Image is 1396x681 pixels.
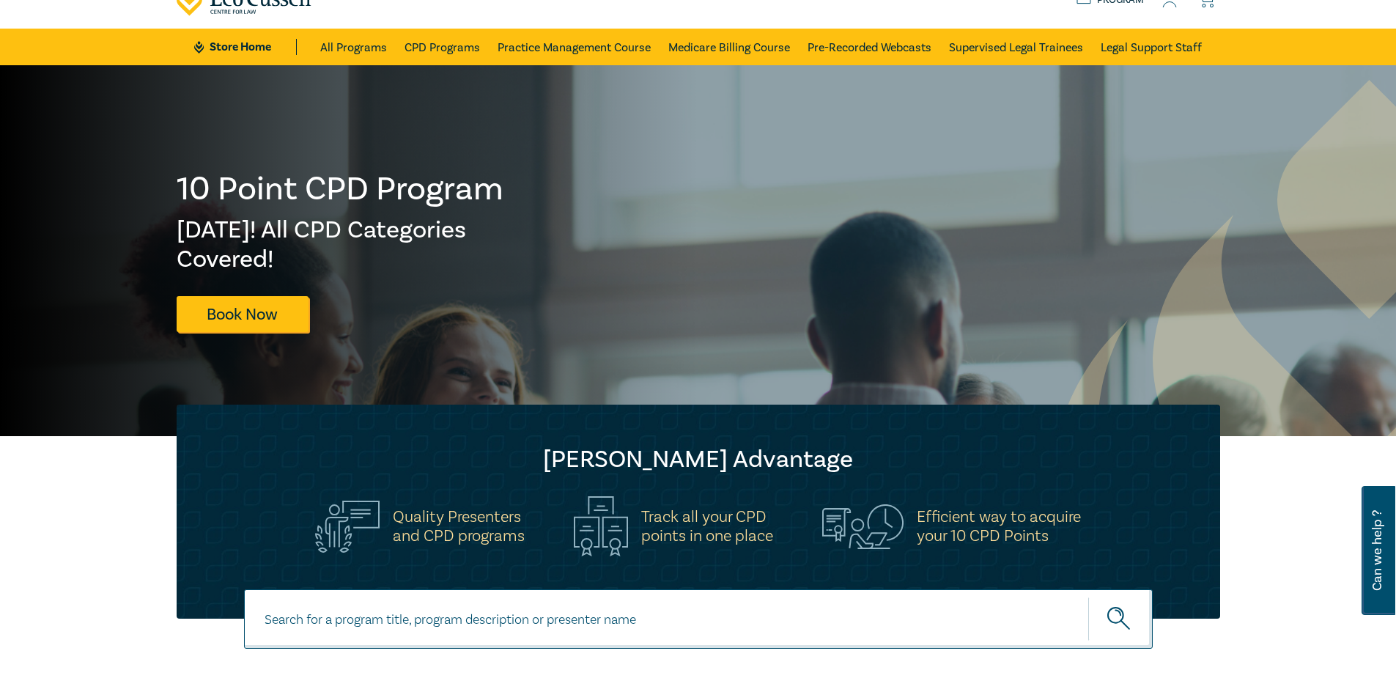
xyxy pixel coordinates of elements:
h2: [DATE]! All CPD Categories Covered! [177,216,505,274]
h5: Quality Presenters and CPD programs [393,507,525,545]
h5: Efficient way to acquire your 10 CPD Points [917,507,1081,545]
span: Can we help ? [1370,495,1384,606]
a: Practice Management Course [498,29,651,65]
input: Search for a program title, program description or presenter name [244,589,1153,649]
a: All Programs [320,29,387,65]
a: Book Now [177,296,309,332]
h1: 10 Point CPD Program [177,170,505,208]
img: Quality Presenters<br>and CPD programs [315,501,380,553]
img: Track all your CPD<br>points in one place [574,496,628,556]
a: Supervised Legal Trainees [949,29,1083,65]
a: CPD Programs [405,29,480,65]
a: Store Home [194,39,296,55]
img: Efficient way to acquire<br>your 10 CPD Points [822,504,904,548]
h5: Track all your CPD points in one place [641,507,773,545]
a: Pre-Recorded Webcasts [808,29,931,65]
a: Legal Support Staff [1101,29,1202,65]
a: Medicare Billing Course [668,29,790,65]
h2: [PERSON_NAME] Advantage [206,445,1191,474]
